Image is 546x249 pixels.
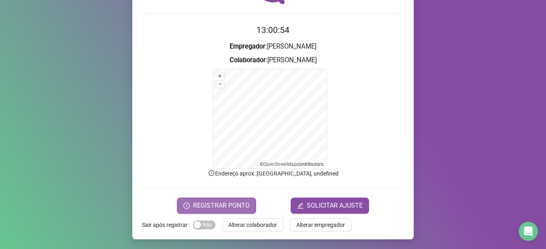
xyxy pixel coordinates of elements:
strong: Empregador [230,43,265,50]
p: Endereço aprox. : [GEOGRAPHIC_DATA], undefined [142,169,404,178]
button: Alterar colaborador [222,218,283,231]
button: editSOLICITAR AJUSTE [291,198,369,214]
button: + [216,72,224,80]
li: © contributors. [260,161,324,167]
span: SOLICITAR AJUSTE [307,201,363,210]
a: OpenStreetMap [263,161,297,167]
button: REGISTRAR PONTO [177,198,256,214]
span: REGISTRAR PONTO [193,201,250,210]
span: Alterar empregador [296,220,345,229]
strong: Colaborador [230,56,266,64]
span: clock-circle [183,202,190,209]
span: edit [297,202,304,209]
button: Alterar empregador [290,218,351,231]
span: Alterar colaborador [228,220,277,229]
label: Sair após registrar [142,218,193,231]
span: info-circle [208,169,215,177]
h3: : [PERSON_NAME] [142,55,404,65]
iframe: Intercom live chat [519,222,538,241]
h3: : [PERSON_NAME] [142,41,404,52]
time: 13:00:54 [257,25,289,35]
button: – [216,80,224,88]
